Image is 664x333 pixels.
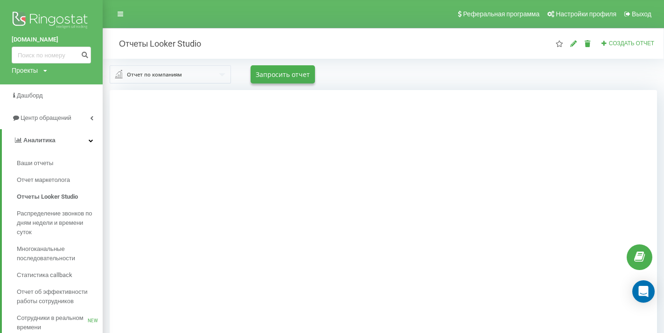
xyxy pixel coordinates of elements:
i: Удалить отчет [584,40,592,47]
span: Выход [632,10,651,18]
span: Статистика callback [17,271,72,280]
div: Проекты [12,66,38,75]
a: Многоканальные последовательности [17,241,103,267]
a: Отчет об эффективности работы сотрудников [17,284,103,310]
span: Ваши отчеты [17,159,53,168]
a: [DOMAIN_NAME] [12,35,91,44]
a: Аналитика [2,129,103,152]
span: Распределение звонков по дням недели и времени суток [17,209,98,237]
a: Отчеты Looker Studio [17,188,103,205]
span: Отчет об эффективности работы сотрудников [17,287,98,306]
a: Отчет маркетолога [17,172,103,188]
i: Создать отчет [601,40,607,46]
span: Сотрудники в реальном времени [17,313,88,332]
a: Распределение звонков по дням недели и времени суток [17,205,103,241]
span: Создать отчет [609,40,654,47]
button: Запросить отчет [251,65,315,83]
span: Отчет маркетолога [17,175,70,185]
div: Open Intercom Messenger [632,280,655,303]
i: Этот отчет будет загружен первым при открытии "Отчеты Looker Studio". Вы можете назначить любой д... [556,40,564,47]
span: Аналитика [23,137,56,144]
span: Дашборд [17,92,43,99]
span: Отчеты Looker Studio [17,192,78,201]
a: Ваши отчеты [17,155,103,172]
div: Отчет по компаниям [127,69,182,80]
i: Редактировать отчет [570,40,578,47]
button: Создать отчет [598,40,657,48]
span: Многоканальные последовательности [17,244,98,263]
span: Реферальная программа [463,10,539,18]
img: Ringostat logo [12,9,91,33]
a: Статистика callback [17,267,103,284]
span: Центр обращений [21,114,71,121]
span: Настройки профиля [556,10,616,18]
input: Поиск по номеру [12,47,91,63]
h2: Отчеты Looker Studio [110,38,201,49]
